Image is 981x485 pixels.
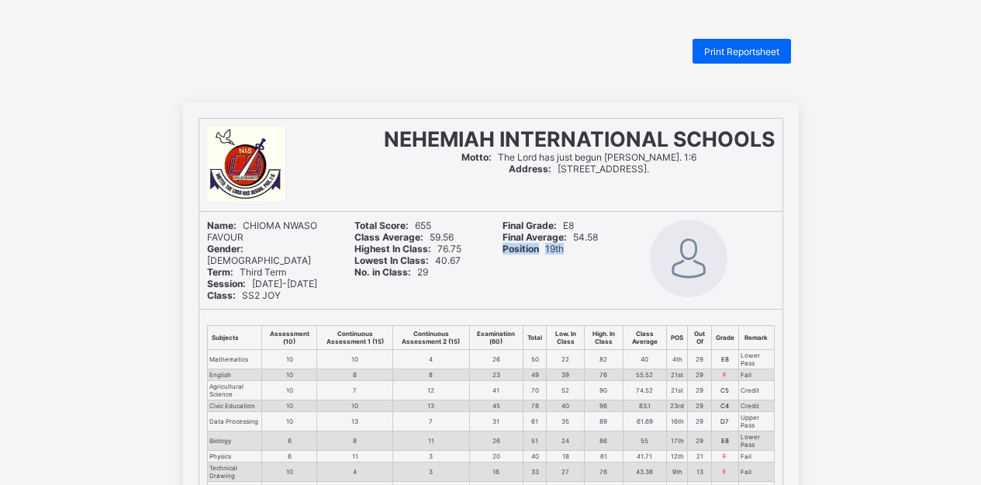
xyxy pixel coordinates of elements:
[393,350,469,369] td: 4
[667,400,688,412] td: 23rd
[207,381,262,400] td: Agricultural Science
[688,350,712,369] td: 29
[623,412,667,431] td: 61.69
[469,451,523,462] td: 20
[262,462,317,482] td: 10
[688,326,712,350] th: Out Of
[469,326,523,350] th: Examination (60)
[584,326,623,350] th: High. In Class
[547,451,585,462] td: 18
[711,431,738,451] td: E8
[688,462,712,482] td: 13
[393,369,469,381] td: 8
[207,451,262,462] td: Physics
[523,451,547,462] td: 40
[547,381,585,400] td: 52
[207,412,262,431] td: Data Processing
[738,369,774,381] td: Fail
[262,326,317,350] th: Assessment (10)
[584,400,623,412] td: 96
[207,278,246,289] b: Session:
[711,369,738,381] td: F
[623,369,667,381] td: 55.52
[711,381,738,400] td: C5
[738,412,774,431] td: Upper Pass
[738,451,774,462] td: Fail
[584,412,623,431] td: 89
[317,412,393,431] td: 13
[317,381,393,400] td: 7
[207,278,317,289] span: [DATE]-[DATE]
[262,451,317,462] td: 6
[711,350,738,369] td: E8
[523,431,547,451] td: 51
[547,431,585,451] td: 24
[393,400,469,412] td: 13
[503,243,564,255] span: 19th
[393,412,469,431] td: 7
[738,350,774,369] td: Lower Pass
[509,163,551,175] b: Address:
[354,266,428,278] span: 29
[509,163,649,175] span: [STREET_ADDRESS].
[667,326,688,350] th: POS
[667,431,688,451] td: 17th
[584,350,623,369] td: 82
[623,326,667,350] th: Class Average
[354,255,461,266] span: 40.67
[262,350,317,369] td: 10
[207,369,262,381] td: English
[584,451,623,462] td: 61
[469,381,523,400] td: 41
[469,369,523,381] td: 23
[354,243,461,255] span: 76.75
[523,412,547,431] td: 61
[503,220,557,231] b: Final Grade:
[547,369,585,381] td: 39
[523,326,547,350] th: Total
[207,431,262,451] td: Biology
[469,350,523,369] td: 26
[393,381,469,400] td: 12
[354,220,409,231] b: Total Score:
[711,400,738,412] td: C4
[704,46,779,57] span: Print Reportsheet
[503,243,539,255] b: Position
[207,266,233,278] b: Term:
[667,350,688,369] td: 4th
[317,451,393,462] td: 11
[207,289,281,301] span: SS2 JOY
[688,369,712,381] td: 29
[207,462,262,482] td: Technical Drawing
[384,126,775,151] span: NEHEMIAH INTERNATIONAL SCHOOLS
[523,462,547,482] td: 33
[711,412,738,431] td: D7
[503,220,574,231] span: E8
[207,243,244,255] b: Gender:
[317,462,393,482] td: 4
[523,369,547,381] td: 49
[711,462,738,482] td: F
[623,350,667,369] td: 40
[354,231,423,243] b: Class Average:
[354,220,431,231] span: 655
[523,350,547,369] td: 50
[711,326,738,350] th: Grade
[393,451,469,462] td: 3
[623,400,667,412] td: 83.1
[547,400,585,412] td: 40
[207,220,237,231] b: Name:
[738,381,774,400] td: Credit
[623,431,667,451] td: 55
[667,369,688,381] td: 21st
[623,381,667,400] td: 74.52
[584,462,623,482] td: 76
[667,451,688,462] td: 12th
[354,231,454,243] span: 59.56
[354,266,411,278] b: No. in Class:
[688,431,712,451] td: 29
[688,381,712,400] td: 29
[393,326,469,350] th: Continuous Assessment 2 (15)
[469,412,523,431] td: 31
[523,400,547,412] td: 78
